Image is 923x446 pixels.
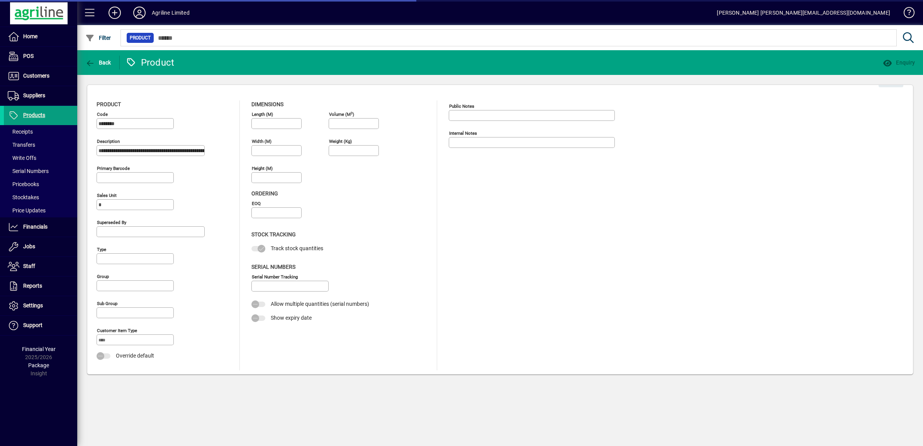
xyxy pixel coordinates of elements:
[271,245,323,251] span: Track stock quantities
[8,129,33,135] span: Receipts
[97,139,120,144] mat-label: Description
[77,56,120,70] app-page-header-button: Back
[4,27,77,46] a: Home
[23,322,42,328] span: Support
[252,201,261,206] mat-label: EOQ
[23,243,35,249] span: Jobs
[271,315,312,321] span: Show expiry date
[102,6,127,20] button: Add
[8,207,46,214] span: Price Updates
[329,139,352,144] mat-label: Weight (Kg)
[23,53,34,59] span: POS
[879,73,903,87] button: Edit
[23,73,49,79] span: Customers
[252,112,273,117] mat-label: Length (m)
[23,283,42,289] span: Reports
[449,103,474,109] mat-label: Public Notes
[717,7,890,19] div: [PERSON_NAME] [PERSON_NAME][EMAIL_ADDRESS][DOMAIN_NAME]
[23,224,48,230] span: Financials
[4,125,77,138] a: Receipts
[252,274,298,279] mat-label: Serial Number tracking
[449,131,477,136] mat-label: Internal Notes
[8,194,39,200] span: Stocktakes
[898,2,913,27] a: Knowledge Base
[127,6,152,20] button: Profile
[116,353,154,359] span: Override default
[130,34,151,42] span: Product
[83,56,113,70] button: Back
[97,220,126,225] mat-label: Superseded by
[23,92,45,98] span: Suppliers
[4,296,77,315] a: Settings
[97,328,137,333] mat-label: Customer Item Type
[4,276,77,296] a: Reports
[126,56,175,69] div: Product
[22,346,56,352] span: Financial Year
[23,33,37,39] span: Home
[97,274,109,279] mat-label: Group
[4,86,77,105] a: Suppliers
[251,190,278,197] span: Ordering
[97,166,130,171] mat-label: Primary barcode
[23,302,43,309] span: Settings
[152,7,190,19] div: Agriline Limited
[329,112,354,117] mat-label: Volume (m )
[252,166,273,171] mat-label: Height (m)
[4,151,77,164] a: Write Offs
[85,35,111,41] span: Filter
[4,257,77,276] a: Staff
[28,362,49,368] span: Package
[8,155,36,161] span: Write Offs
[4,66,77,86] a: Customers
[23,112,45,118] span: Products
[251,231,296,237] span: Stock Tracking
[8,181,39,187] span: Pricebooks
[97,193,117,198] mat-label: Sales unit
[4,217,77,237] a: Financials
[97,112,108,117] mat-label: Code
[4,191,77,204] a: Stocktakes
[4,164,77,178] a: Serial Numbers
[97,247,106,252] mat-label: Type
[251,101,283,107] span: Dimensions
[4,178,77,191] a: Pricebooks
[4,204,77,217] a: Price Updates
[4,138,77,151] a: Transfers
[351,111,353,115] sup: 3
[97,101,121,107] span: Product
[8,168,49,174] span: Serial Numbers
[4,237,77,256] a: Jobs
[4,47,77,66] a: POS
[4,316,77,335] a: Support
[97,301,117,306] mat-label: Sub group
[83,31,113,45] button: Filter
[271,301,369,307] span: Allow multiple quantities (serial numbers)
[85,59,111,66] span: Back
[23,263,35,269] span: Staff
[252,139,271,144] mat-label: Width (m)
[251,264,295,270] span: Serial Numbers
[8,142,35,148] span: Transfers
